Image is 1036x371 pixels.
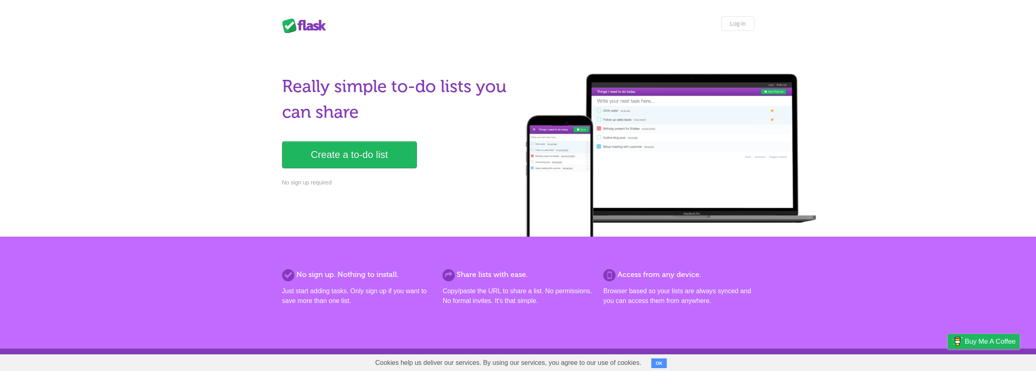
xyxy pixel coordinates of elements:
[952,334,963,348] img: Buy me a coffee
[282,141,417,168] a: Create a to-do list
[282,269,433,280] h2: No sign up. Nothing to install.
[965,334,1016,349] span: Buy me a coffee
[282,74,513,125] h1: Really simple to-do lists you can share
[721,16,754,31] a: Log in
[603,286,754,306] p: Browser based so your lists are always synced and you can access them from anywhere.
[442,286,593,306] p: Copy/paste the URL to share a list. No permissions. No formal invites. It's that simple.
[282,178,513,187] p: No sign up required
[367,355,650,371] span: Cookies help us deliver our services. By using our services, you agree to our use of cookies.
[603,269,754,280] h2: Access from any device.
[282,18,331,33] div: Flask Lists
[442,269,593,280] h2: Share lists with ease.
[282,286,433,306] p: Just start adding tasks. Only sign up if you want to save more than one list.
[651,358,667,368] button: OK
[948,334,1020,349] a: Buy me a coffee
